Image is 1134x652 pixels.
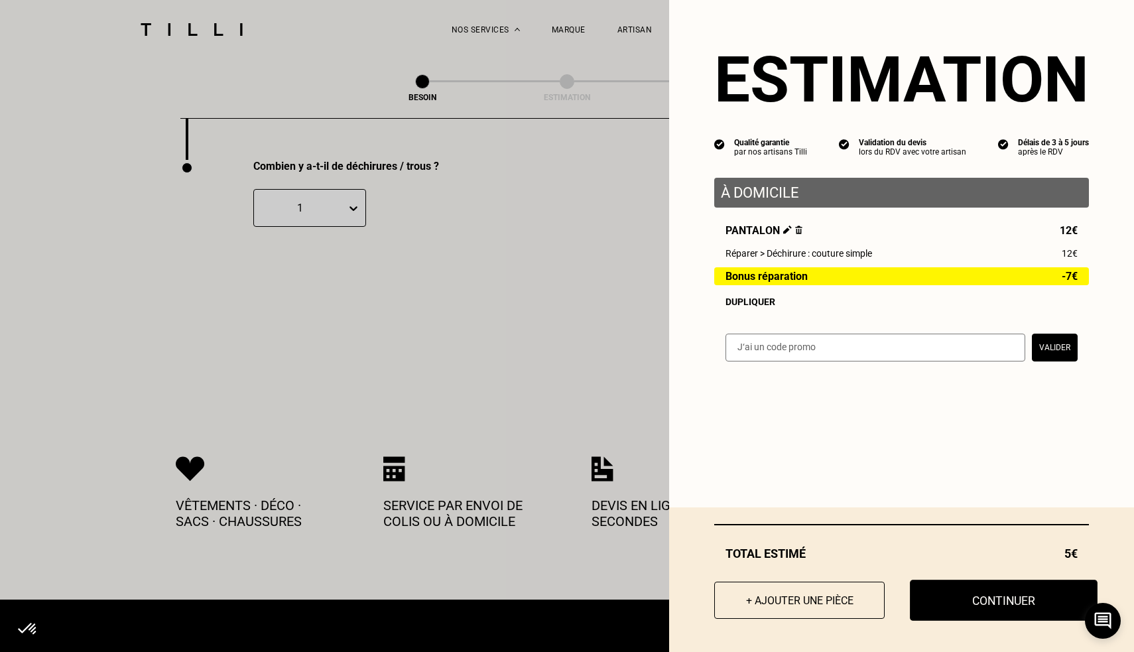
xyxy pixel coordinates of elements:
img: Éditer [783,226,792,234]
button: + Ajouter une pièce [714,582,885,619]
div: Qualité garantie [734,138,807,147]
button: Continuer [910,580,1098,621]
img: Supprimer [795,226,802,234]
span: -7€ [1062,271,1078,282]
section: Estimation [714,42,1089,117]
div: Dupliquer [725,296,1078,307]
span: 12€ [1062,248,1078,259]
span: Pantalon [725,224,802,237]
input: J‘ai un code promo [725,334,1025,361]
img: icon list info [714,138,725,150]
button: Valider [1032,334,1078,361]
span: 5€ [1064,547,1078,560]
div: après le RDV [1018,147,1089,157]
img: icon list info [998,138,1009,150]
div: Total estimé [714,547,1089,560]
span: Réparer > Déchirure : couture simple [725,248,872,259]
div: lors du RDV avec votre artisan [859,147,966,157]
span: Bonus réparation [725,271,808,282]
img: icon list info [839,138,850,150]
span: 12€ [1060,224,1078,237]
div: Délais de 3 à 5 jours [1018,138,1089,147]
p: À domicile [721,184,1082,201]
div: par nos artisans Tilli [734,147,807,157]
div: Validation du devis [859,138,966,147]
